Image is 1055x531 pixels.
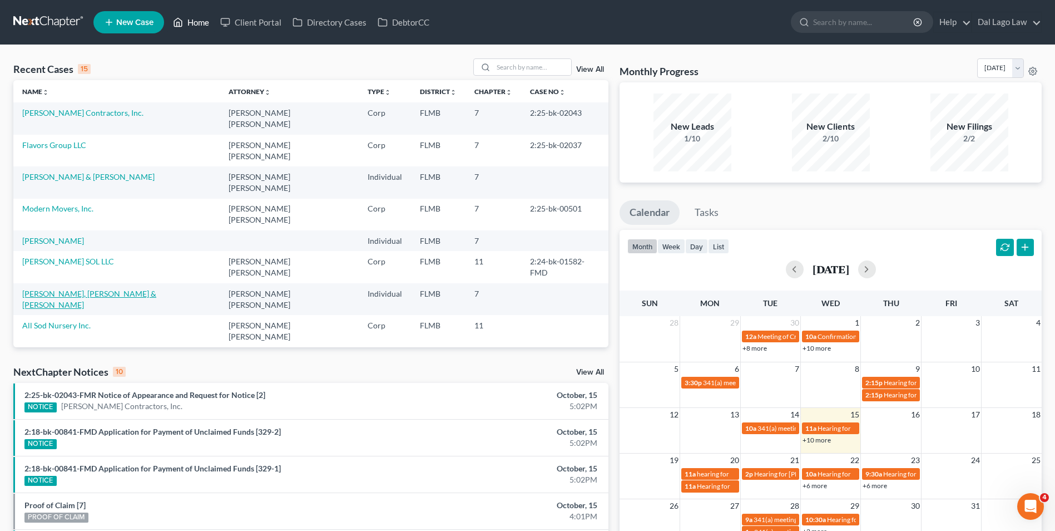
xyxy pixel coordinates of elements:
[914,316,921,330] span: 2
[1035,316,1042,330] span: 4
[465,315,521,347] td: 11
[414,401,597,412] div: 5:02PM
[22,204,93,213] a: Modern Movers, Inc.
[13,62,91,76] div: Recent Cases
[745,515,752,524] span: 9a
[411,251,465,283] td: FLMB
[411,347,465,379] td: FLMB
[24,427,281,436] a: 2:18-bk-00841-FMD Application for Payment of Unclaimed Funds [329-2]
[411,199,465,230] td: FLMB
[865,378,883,387] span: 2:15p
[734,362,740,376] span: 6
[620,65,699,78] h3: Monthly Progress
[493,59,571,75] input: Search by name...
[220,166,358,198] td: [PERSON_NAME] [PERSON_NAME]
[729,316,740,330] span: 29
[821,298,840,308] span: Wed
[884,378,1024,387] span: Hearing for [PERSON_NAME] [PERSON_NAME]
[757,424,811,432] span: 341(a) meeting for
[805,332,816,341] span: 10a
[24,476,57,486] div: NOTICE
[220,199,358,230] td: [PERSON_NAME] [PERSON_NAME]
[818,424,851,432] span: Hearing for
[474,87,512,96] a: Chapterunfold_more
[805,470,816,478] span: 10a
[914,362,921,376] span: 9
[167,12,215,32] a: Home
[24,439,57,449] div: NOTICE
[789,316,800,330] span: 30
[854,362,860,376] span: 8
[465,283,521,315] td: 7
[754,470,841,478] span: Hearing for [PERSON_NAME]
[794,362,800,376] span: 7
[849,499,860,513] span: 29
[854,316,860,330] span: 1
[359,251,411,283] td: Corp
[685,239,708,254] button: day
[24,464,281,473] a: 2:18-bk-00841-FMD Application for Payment of Unclaimed Funds [329-1]
[818,470,851,478] span: Hearing for
[359,283,411,315] td: Individual
[974,316,981,330] span: 3
[22,257,114,266] a: [PERSON_NAME] SOL LLC
[78,64,91,74] div: 15
[411,315,465,347] td: FLMB
[685,200,729,225] a: Tasks
[506,89,512,96] i: unfold_more
[521,102,609,134] td: 2:25-bk-02043
[729,499,740,513] span: 27
[697,470,729,478] span: hearing for
[970,408,981,421] span: 17
[865,391,883,399] span: 2:15p
[849,408,860,421] span: 15
[863,481,887,490] a: +6 more
[1017,493,1044,520] iframe: Intercom live chat
[745,470,753,478] span: 2p
[970,499,981,513] span: 31
[945,298,957,308] span: Fri
[685,470,696,478] span: 11a
[792,133,870,144] div: 2/10
[359,135,411,166] td: Corp
[411,283,465,315] td: FLMB
[22,236,84,245] a: [PERSON_NAME]
[805,515,826,524] span: 10:30a
[930,133,1008,144] div: 2/2
[116,18,153,27] span: New Case
[24,500,86,510] a: Proof of Claim [7]
[729,454,740,467] span: 20
[1031,362,1042,376] span: 11
[368,87,391,96] a: Typeunfold_more
[653,120,731,133] div: New Leads
[359,315,411,347] td: Corp
[22,289,156,309] a: [PERSON_NAME], [PERSON_NAME] & [PERSON_NAME]
[668,316,680,330] span: 28
[384,89,391,96] i: unfold_more
[934,12,971,32] a: Help
[24,402,57,412] div: NOTICE
[657,239,685,254] button: week
[685,482,696,490] span: 11a
[805,424,816,432] span: 11a
[789,499,800,513] span: 28
[620,200,680,225] a: Calendar
[22,140,86,150] a: Flavors Group LLC
[264,89,271,96] i: unfold_more
[930,120,1008,133] div: New Filings
[13,365,126,378] div: NextChapter Notices
[465,166,521,198] td: 7
[24,513,88,523] div: PROOF OF CLAIM
[745,332,756,341] span: 12a
[972,12,1041,32] a: Dal Lago Law
[792,120,870,133] div: New Clients
[220,251,358,283] td: [PERSON_NAME] [PERSON_NAME]
[653,133,731,144] div: 1/10
[803,344,831,352] a: +10 more
[465,347,521,379] td: 7
[22,87,49,96] a: Nameunfold_more
[359,199,411,230] td: Corp
[708,239,729,254] button: list
[849,454,860,467] span: 22
[910,499,921,513] span: 30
